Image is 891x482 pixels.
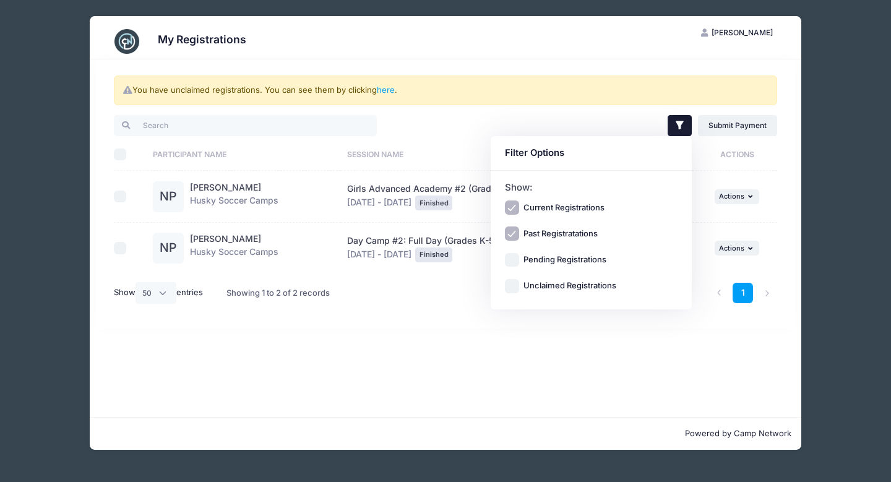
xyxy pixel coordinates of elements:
span: Actions [719,192,744,200]
a: 1 [733,283,753,303]
a: NP [153,192,184,202]
a: NP [153,243,184,254]
div: [DATE] - [DATE] [347,183,597,210]
span: Actions [719,244,744,252]
a: [PERSON_NAME] [190,233,261,244]
button: Actions [715,241,759,256]
span: Girls Advanced Academy #2 (Grades 5-8) [347,183,521,194]
div: Filter Options [505,146,678,160]
div: Finished [415,196,452,210]
div: You have unclaimed registrations. You can see them by clicking . [114,75,777,105]
label: Past Registratations [523,228,598,240]
label: Pending Registrations [523,254,606,266]
div: NP [153,233,184,264]
select: Showentries [136,282,176,303]
div: Husky Soccer Camps [190,233,278,264]
th: Participant Name: activate to sort column ascending [147,138,342,171]
div: NP [153,181,184,212]
a: [PERSON_NAME] [190,182,261,192]
p: Powered by Camp Network [100,428,791,440]
button: Actions [715,189,759,204]
h3: My Registrations [158,33,246,46]
img: CampNetwork [114,29,139,54]
label: Show entries [114,282,203,303]
div: [DATE] - [DATE] [347,235,597,262]
div: Showing 1 to 2 of 2 records [226,279,330,308]
a: here [377,85,395,95]
span: [PERSON_NAME] [712,28,773,37]
label: Current Registrations [523,202,605,214]
div: Husky Soccer Camps [190,181,278,212]
input: Search [114,115,377,136]
th: Actions: activate to sort column ascending [697,138,777,171]
th: Session Name: activate to sort column ascending [341,138,603,171]
a: Submit Payment [698,115,778,136]
label: Show: [505,181,533,194]
button: [PERSON_NAME] [691,22,783,43]
th: Select All [114,138,147,171]
label: Unclaimed Registrations [523,280,616,293]
span: Day Camp #2: Full Day (Grades K-5) [347,235,497,246]
div: Finished [415,247,452,262]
